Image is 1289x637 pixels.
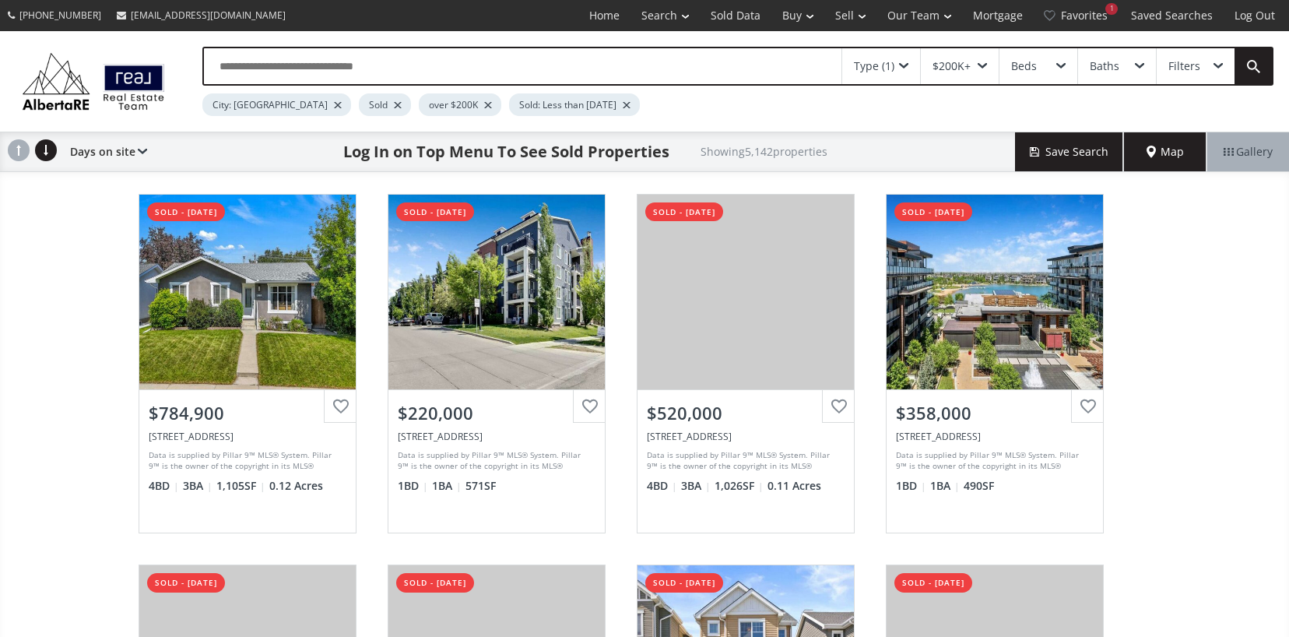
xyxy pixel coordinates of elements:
div: Gallery [1206,132,1289,171]
div: Data is supplied by Pillar 9™ MLS® System. Pillar 9™ is the owner of the copyright in its MLS® Sy... [398,449,592,473]
span: Gallery [1224,144,1273,160]
div: Sold: Less than [DATE] [509,93,640,116]
a: sold - [DATE]$520,000[STREET_ADDRESS]Data is supplied by Pillar 9™ MLS® System. Pillar 9™ is the ... [621,178,870,549]
div: $220,000 [398,401,595,425]
span: 1 BA [432,478,462,494]
span: 1,105 SF [216,478,265,494]
span: 0.11 Acres [767,478,821,494]
a: sold - [DATE]$358,000[STREET_ADDRESS]Data is supplied by Pillar 9™ MLS® System. Pillar 9™ is the ... [870,178,1119,549]
h2: Showing 5,142 properties [701,146,827,157]
span: 490 SF [964,478,994,494]
div: $520,000 [647,401,845,425]
div: $784,900 [149,401,346,425]
div: 122 Mahogany Centre SE #508, Calgary, AB T2M 1J3 [896,430,1094,443]
span: 1 BA [930,478,960,494]
span: 571 SF [465,478,496,494]
div: Filters [1168,61,1200,72]
span: Map [1147,144,1184,160]
div: $200K+ [933,61,971,72]
div: Map [1124,132,1206,171]
div: Type (1) [854,61,894,72]
span: [PHONE_NUMBER] [19,9,101,22]
div: 755 Copperpond Boulevard SE #1108, Calgary, AB T2Z 4R2 [398,430,595,443]
div: City: [GEOGRAPHIC_DATA] [202,93,351,116]
div: $358,000 [896,401,1094,425]
span: 1 BD [398,478,428,494]
span: 1 BD [896,478,926,494]
span: 4 BD [149,478,179,494]
div: Days on site [62,132,147,171]
div: Data is supplied by Pillar 9™ MLS® System. Pillar 9™ is the owner of the copyright in its MLS® Sy... [149,449,342,473]
span: 3 BA [681,478,711,494]
img: Logo [16,49,171,114]
div: Baths [1090,61,1119,72]
a: sold - [DATE]$220,000[STREET_ADDRESS]Data is supplied by Pillar 9™ MLS® System. Pillar 9™ is the ... [372,178,621,549]
div: Data is supplied by Pillar 9™ MLS® System. Pillar 9™ is the owner of the copyright in its MLS® Sy... [647,449,841,473]
span: 0.12 Acres [269,478,323,494]
div: Beds [1011,61,1037,72]
h1: Log In on Top Menu To See Sold Properties [343,141,669,163]
span: 4 BD [647,478,677,494]
span: 3 BA [183,478,212,494]
div: Data is supplied by Pillar 9™ MLS® System. Pillar 9™ is the owner of the copyright in its MLS® Sy... [896,449,1090,473]
button: Save Search [1015,132,1124,171]
div: over $200K [419,93,501,116]
div: 4307 Dovercrest Drive SE, Calgary, AB T2B 1X6 [647,430,845,443]
div: 10223 Wapiti Drive SE, Calgary, AB T2J 1J3 [149,430,346,443]
span: 1,026 SF [715,478,764,494]
div: Sold [359,93,411,116]
a: sold - [DATE]$784,900[STREET_ADDRESS]Data is supplied by Pillar 9™ MLS® System. Pillar 9™ is the ... [123,178,372,549]
a: [EMAIL_ADDRESS][DOMAIN_NAME] [109,1,293,30]
span: [EMAIL_ADDRESS][DOMAIN_NAME] [131,9,286,22]
div: 1 [1105,3,1118,15]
